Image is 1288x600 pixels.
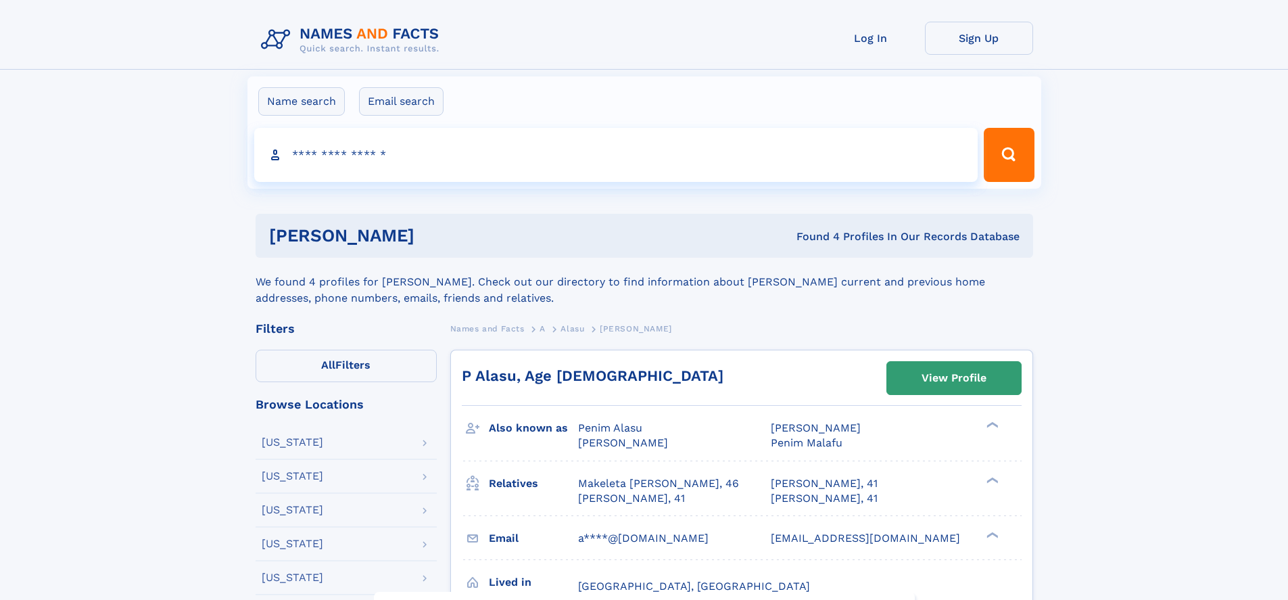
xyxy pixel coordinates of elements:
[578,580,810,593] span: [GEOGRAPHIC_DATA], [GEOGRAPHIC_DATA]
[254,128,978,182] input: search input
[983,530,999,539] div: ❯
[771,491,878,506] a: [PERSON_NAME], 41
[256,22,450,58] img: Logo Names and Facts
[578,476,739,491] a: Makeleta [PERSON_NAME], 46
[771,436,842,449] span: Penim Malafu
[489,472,578,495] h3: Relatives
[262,505,323,515] div: [US_STATE]
[578,491,685,506] a: [PERSON_NAME], 41
[983,421,999,430] div: ❯
[925,22,1033,55] a: Sign Up
[887,362,1021,394] a: View Profile
[450,320,525,337] a: Names and Facts
[605,229,1020,244] div: Found 4 Profiles In Our Records Database
[321,359,335,371] span: All
[540,324,546,333] span: A
[462,367,723,384] a: P Alasu, Age [DEMOGRAPHIC_DATA]
[256,350,437,382] label: Filters
[262,471,323,482] div: [US_STATE]
[560,324,584,333] span: Alasu
[256,258,1033,306] div: We found 4 profiles for [PERSON_NAME]. Check out our directory to find information about [PERSON_...
[269,227,606,244] h1: [PERSON_NAME]
[262,572,323,583] div: [US_STATE]
[578,436,668,449] span: [PERSON_NAME]
[922,363,986,394] div: View Profile
[258,87,345,116] label: Name search
[578,421,642,434] span: Penim Alasu
[560,320,584,337] a: Alasu
[540,320,546,337] a: A
[771,421,861,434] span: [PERSON_NAME]
[771,476,878,491] a: [PERSON_NAME], 41
[256,323,437,335] div: Filters
[359,87,444,116] label: Email search
[256,398,437,411] div: Browse Locations
[983,476,999,484] div: ❯
[489,571,578,594] h3: Lived in
[489,527,578,550] h3: Email
[984,128,1034,182] button: Search Button
[771,532,960,545] span: [EMAIL_ADDRESS][DOMAIN_NAME]
[817,22,925,55] a: Log In
[600,324,672,333] span: [PERSON_NAME]
[262,437,323,448] div: [US_STATE]
[489,417,578,440] h3: Also known as
[262,538,323,549] div: [US_STATE]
